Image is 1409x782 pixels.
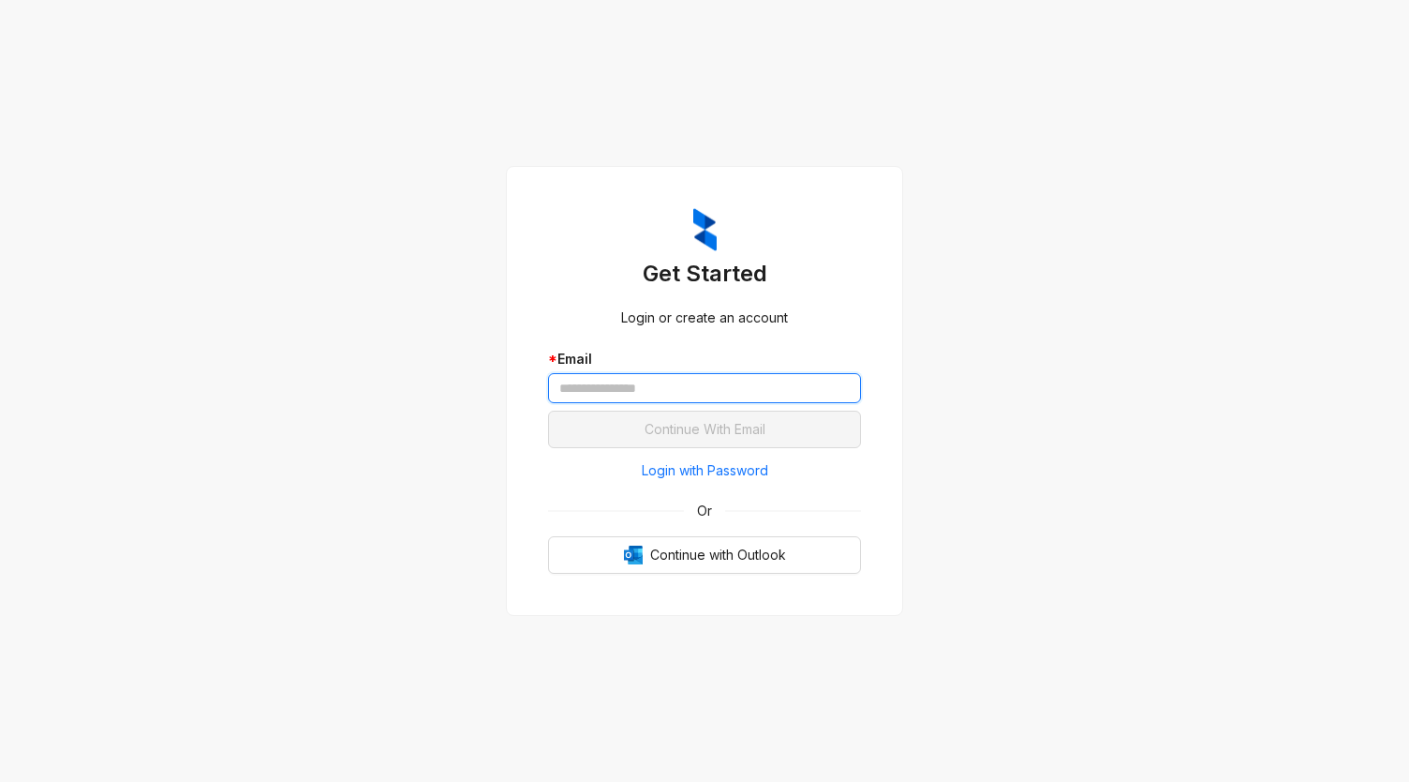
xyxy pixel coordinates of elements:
[548,259,861,289] h3: Get Started
[684,501,725,521] span: Or
[548,456,861,486] button: Login with Password
[548,411,861,448] button: Continue With Email
[548,349,861,369] div: Email
[642,460,768,481] span: Login with Password
[650,545,786,565] span: Continue with Outlook
[548,308,861,328] div: Login or create an account
[693,208,717,251] img: ZumaIcon
[548,536,861,574] button: OutlookContinue with Outlook
[624,546,643,564] img: Outlook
